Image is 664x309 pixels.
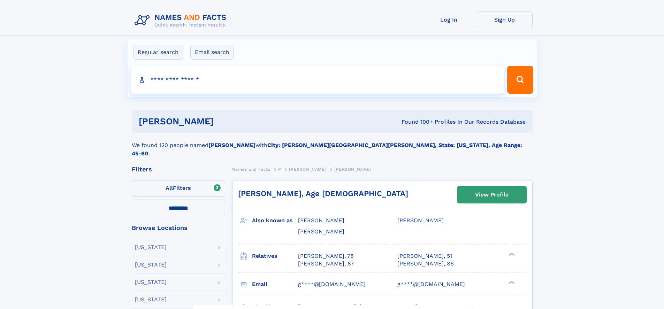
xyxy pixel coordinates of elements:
label: Filters [132,180,225,197]
div: We found 120 people named with . [132,133,533,158]
a: [PERSON_NAME], 78 [298,252,354,260]
a: [PERSON_NAME], 51 [397,252,452,260]
a: [PERSON_NAME], 86 [397,260,454,268]
div: Filters [132,166,225,172]
h1: [PERSON_NAME] [139,117,308,126]
h3: Relatives [252,250,298,262]
span: All [166,185,173,191]
span: [PERSON_NAME] [289,167,326,172]
div: Found 100+ Profiles In Our Records Database [307,118,526,126]
label: Email search [190,45,234,60]
a: Sign Up [477,11,533,28]
div: [US_STATE] [135,297,167,302]
h3: Email [252,278,298,290]
input: search input [131,66,504,94]
h3: Also known as [252,215,298,226]
img: Logo Names and Facts [132,11,232,30]
div: [US_STATE] [135,245,167,250]
div: [US_STATE] [135,262,167,268]
a: [PERSON_NAME] [289,165,326,173]
span: P [278,167,281,172]
span: [PERSON_NAME] [298,217,344,224]
span: [PERSON_NAME] [298,228,344,235]
a: Names and Facts [232,165,270,173]
button: Search Button [507,66,533,94]
div: [US_STATE] [135,279,167,285]
div: ❯ [507,280,515,285]
a: P [278,165,281,173]
span: [PERSON_NAME] [334,167,372,172]
span: [PERSON_NAME] [397,217,444,224]
a: View Profile [457,186,526,203]
a: [PERSON_NAME], 87 [298,260,354,268]
a: [PERSON_NAME], Age [DEMOGRAPHIC_DATA] [238,189,408,198]
label: Regular search [133,45,183,60]
div: Browse Locations [132,225,225,231]
b: City: [PERSON_NAME][GEOGRAPHIC_DATA][PERSON_NAME], State: [US_STATE], Age Range: 45-60 [132,142,522,157]
a: Log In [421,11,477,28]
div: ❯ [507,252,515,256]
div: View Profile [475,187,509,203]
b: [PERSON_NAME] [208,142,255,148]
